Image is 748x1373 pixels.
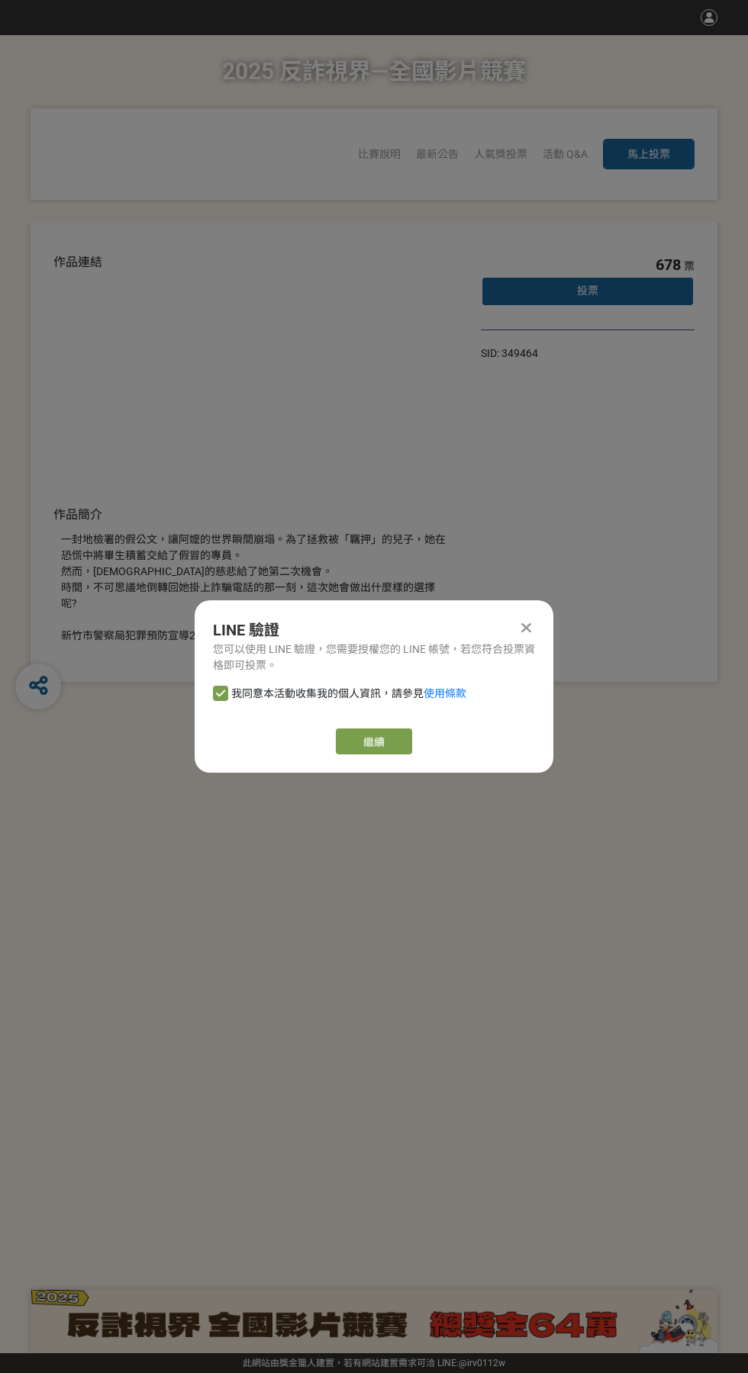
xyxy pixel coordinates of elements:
h1: 2025 反詐視界—全國影片競賽 [222,35,526,108]
span: 我同意本活動收集我的個人資訊，請參見 [231,686,466,702]
a: 活動 Q&A [543,148,588,160]
a: 最新公告 [416,148,459,160]
iframe: IFrame Embed [561,346,637,361]
div: 您可以使用 LINE 驗證，您需要授權您的 LINE 帳號，若您符合投票資格即可投票。 [213,641,535,674]
button: 馬上投票 [603,139,695,169]
a: 比賽說明 [358,148,401,160]
span: 可洽 LINE: [243,1358,505,1368]
a: @irv0112w [459,1358,505,1368]
span: SID: 349464 [481,347,538,359]
span: 678 [656,256,681,274]
a: 此網站由獎金獵人建置，若有網站建置需求 [243,1358,417,1368]
div: 一封地檢署的假公文，讓阿嬤的世界瞬間崩塌。為了拯救被「羈押」的兒子，她在恐慌中將畢生積蓄交給了假冒的專員。 然而，[DEMOGRAPHIC_DATA]的慈悲給了她第二次機會。 時間，不可思議地倒... [61,532,450,644]
a: 繼續 [336,728,412,754]
a: 使用條款 [424,687,466,699]
span: 票 [684,260,695,272]
span: 人氣獎投票 [474,148,527,160]
span: 馬上投票 [627,148,670,160]
img: d5dd58f8-aeb6-44fd-a984-c6eabd100919.png [31,1290,717,1353]
span: 投票 [577,285,598,297]
span: 作品簡介 [53,507,102,522]
div: LINE 驗證 [213,619,535,641]
span: 作品連結 [53,255,102,269]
